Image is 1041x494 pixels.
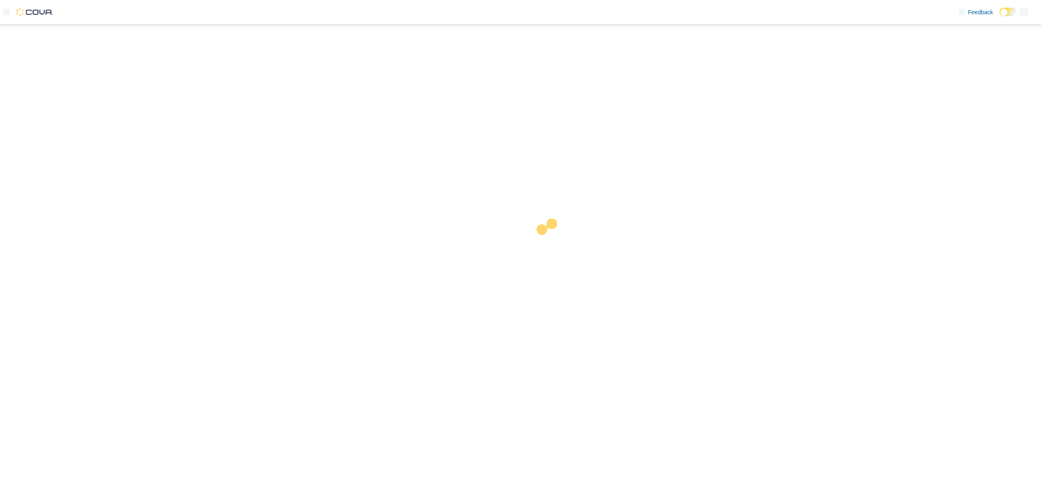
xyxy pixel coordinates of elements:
span: Feedback [968,8,993,16]
a: Feedback [955,4,996,20]
img: cova-loader [520,212,581,273]
input: Dark Mode [1000,8,1017,16]
img: Cova [16,8,53,16]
